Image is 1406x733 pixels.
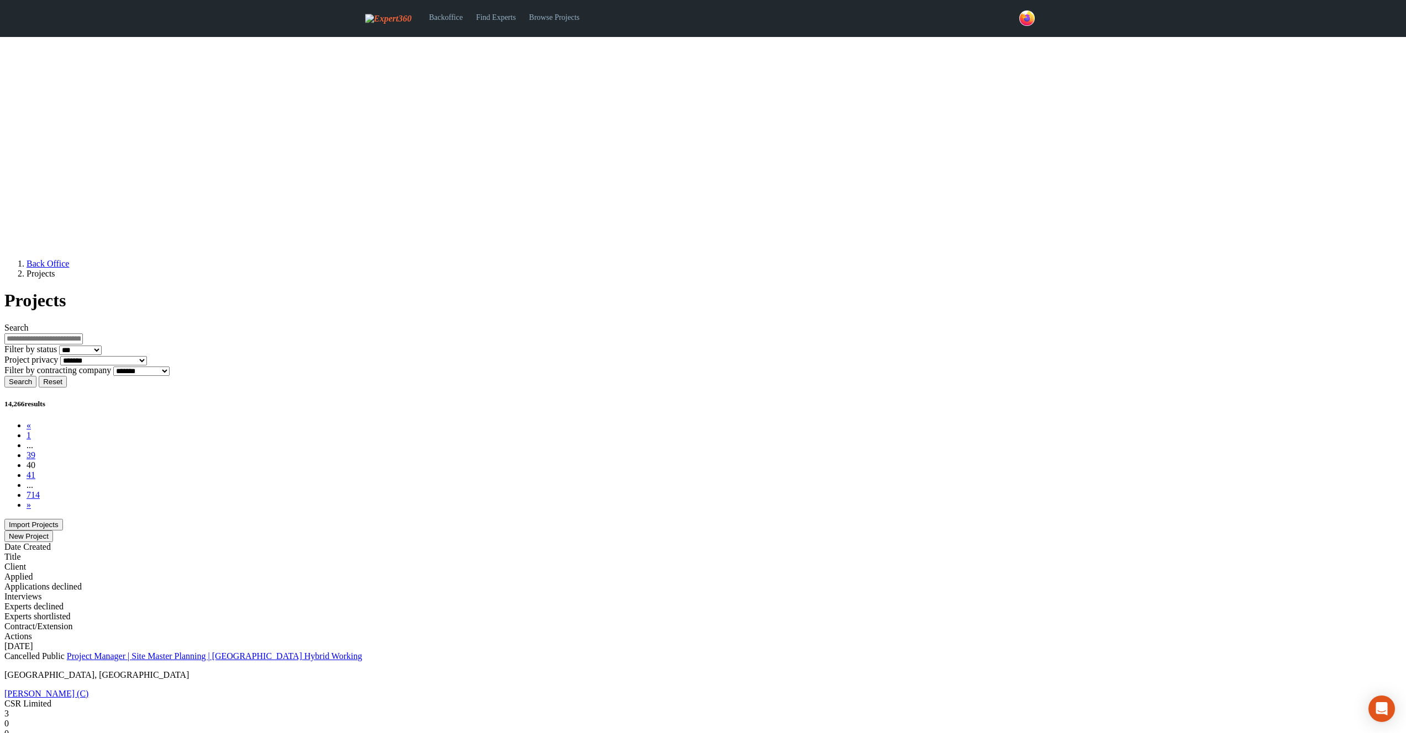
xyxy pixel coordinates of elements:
[4,709,1402,719] div: 3
[27,269,1402,279] li: Projects
[27,259,69,268] a: Back Office
[42,651,65,661] span: Public
[4,699,1402,709] div: CSR Limited
[39,376,67,387] button: Reset
[4,622,1402,631] div: Contract/Extension
[4,562,1402,572] div: Client
[4,612,1402,622] div: Experts shortlisted
[27,480,33,490] span: ...
[4,719,1402,729] div: 0
[27,450,35,460] a: 39
[27,421,31,430] a: «
[4,290,1402,311] h1: Projects
[4,344,57,354] label: Filter by status
[27,490,40,500] a: 714
[365,14,412,24] img: Expert360
[4,400,1402,408] h5: 14,266
[1368,695,1395,722] div: Open Intercom Messenger
[4,602,1402,612] div: Experts declined
[27,440,33,450] span: ...
[4,592,1402,602] div: Interviews
[4,689,88,698] a: [PERSON_NAME] (C)
[4,542,1402,552] div: Date Created
[4,631,32,641] span: Actions
[4,572,1402,582] div: Applied
[1019,10,1035,26] img: 43c7540e-2bad-45db-b78b-6a21b27032e5-normal.png
[4,355,58,364] label: Project privacy
[4,552,1402,562] div: Title
[67,651,362,661] a: Project Manager | Site Master Planning | [GEOGRAPHIC_DATA] Hybrid Working
[27,460,35,470] a: 40
[4,323,29,332] label: Search
[4,365,111,375] label: Filter by contracting company
[4,530,53,542] button: New Project
[4,376,36,387] button: Search
[27,500,31,509] a: »
[27,431,31,440] a: 1
[24,400,45,408] span: results
[4,582,1402,592] div: Applications declined
[4,519,63,530] button: Import Projects
[4,651,40,661] span: Cancelled
[27,470,35,480] a: 41
[4,641,1402,651] div: [DATE]
[4,670,1402,680] p: [GEOGRAPHIC_DATA], [GEOGRAPHIC_DATA]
